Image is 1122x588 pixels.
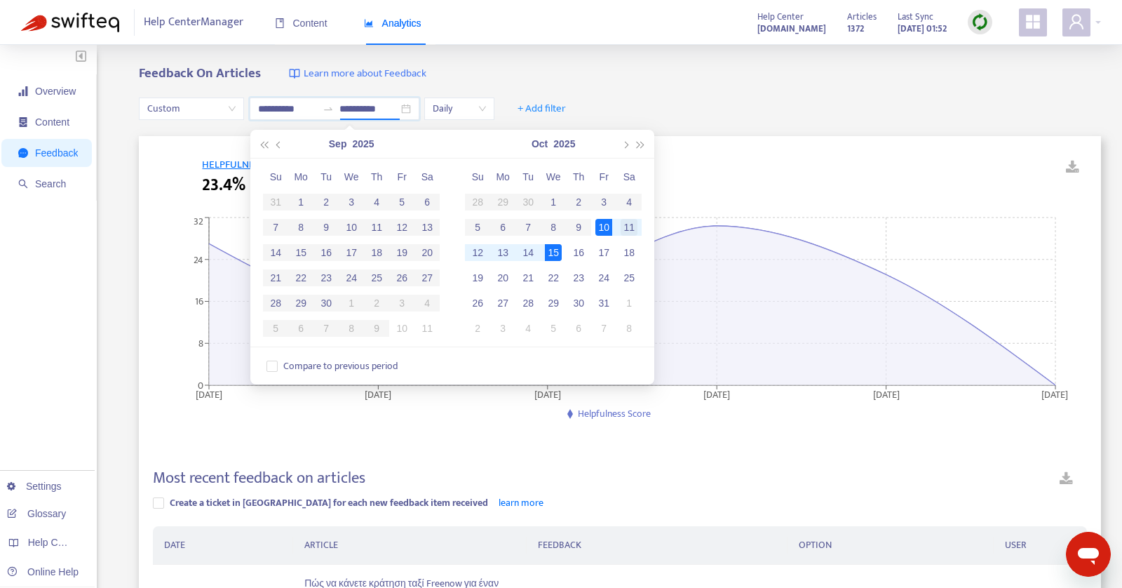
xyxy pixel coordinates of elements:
div: 29 [545,295,562,312]
td: 2025-10-21 [515,265,541,290]
div: 22 [545,269,562,286]
th: Su [263,164,288,189]
td: 2025-11-03 [490,316,515,341]
span: Search [35,178,66,189]
div: 28 [520,295,536,312]
td: 2025-11-05 [541,316,566,341]
th: Sa [616,164,642,189]
span: message [18,148,28,158]
td: 2025-11-01 [616,290,642,316]
iframe: Button to launch messaging window [1066,532,1111,577]
a: [DOMAIN_NAME] [757,20,826,36]
td: 2025-10-25 [616,265,642,290]
button: Oct [532,130,548,158]
tspan: 16 [195,293,203,309]
span: to [323,103,334,114]
div: 16 [570,244,587,261]
th: Fr [591,164,616,189]
td: 2025-10-29 [541,290,566,316]
th: Th [364,164,389,189]
div: 19 [469,269,486,286]
a: Settings [7,481,62,492]
td: 2025-10-16 [566,240,591,265]
td: 2025-10-18 [616,240,642,265]
div: 21 [520,269,536,286]
tspan: [DATE] [196,386,222,402]
span: + Add filter [518,100,566,117]
span: Helpfulness Score [578,406,651,422]
td: 2025-10-12 [465,240,490,265]
tspan: 32 [194,213,203,229]
strong: [DOMAIN_NAME] [757,21,826,36]
div: 2 [469,320,486,337]
button: Sep [329,130,347,158]
div: 20 [494,269,511,286]
td: 2025-11-06 [566,316,591,341]
th: OPTION [788,526,994,565]
div: 3 [494,320,511,337]
span: area-chart [364,18,374,28]
td: 2025-10-10 [591,215,616,240]
div: 11 [419,320,435,337]
div: 4 [520,320,536,337]
span: Create a ticket in [GEOGRAPHIC_DATA] for each new feedback item received [170,495,488,511]
h4: Most recent feedback on articles [153,469,365,488]
a: learn more [499,495,543,511]
span: appstore [1025,13,1041,30]
tspan: [DATE] [873,386,900,402]
th: FEEDBACK [527,526,788,565]
th: Sa [414,164,440,189]
div: 13 [494,244,511,261]
b: Feedback On Articles [139,62,261,84]
button: 2025 [352,130,374,158]
th: Fr [389,164,414,189]
span: book [275,18,285,28]
td: 2025-10-10 [389,316,414,341]
img: image-link [289,68,300,79]
div: 24 [595,269,612,286]
div: 26 [469,295,486,312]
td: 2025-10-24 [591,265,616,290]
div: 25 [621,269,637,286]
td: 2025-10-11 [616,215,642,240]
div: 7 [595,320,612,337]
tspan: 8 [198,335,203,352]
th: Th [566,164,591,189]
a: Glossary [7,508,66,519]
div: 27 [494,295,511,312]
div: 10 [393,320,410,337]
tspan: [DATE] [534,386,561,402]
tspan: [DATE] [365,386,392,402]
tspan: [DATE] [1042,386,1069,402]
span: Articles [847,9,877,25]
td: 2025-10-23 [566,265,591,290]
span: search [18,179,28,189]
div: 31 [595,295,612,312]
div: 5 [545,320,562,337]
span: Compare to previous period [278,359,404,374]
th: We [541,164,566,189]
div: 23 [570,269,587,286]
span: 23.4% [202,173,245,198]
td: 2025-11-02 [465,316,490,341]
span: Help Center [757,9,804,25]
div: 30 [570,295,587,312]
span: Custom [147,98,236,119]
button: 2025 [553,130,575,158]
td: 2025-10-13 [490,240,515,265]
td: 2025-10-19 [465,265,490,290]
span: Last Sync [898,9,933,25]
td: 2025-11-08 [616,316,642,341]
span: Help Centers [28,537,86,548]
a: Online Help [7,566,79,577]
th: DATE [153,526,293,565]
tspan: 24 [194,251,203,267]
td: 2025-10-17 [591,240,616,265]
span: container [18,117,28,127]
span: Help Center Manager [144,9,243,36]
span: Overview [35,86,76,97]
th: Tu [515,164,541,189]
th: Mo [490,164,515,189]
td: 2025-11-07 [591,316,616,341]
div: 8 [621,320,637,337]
